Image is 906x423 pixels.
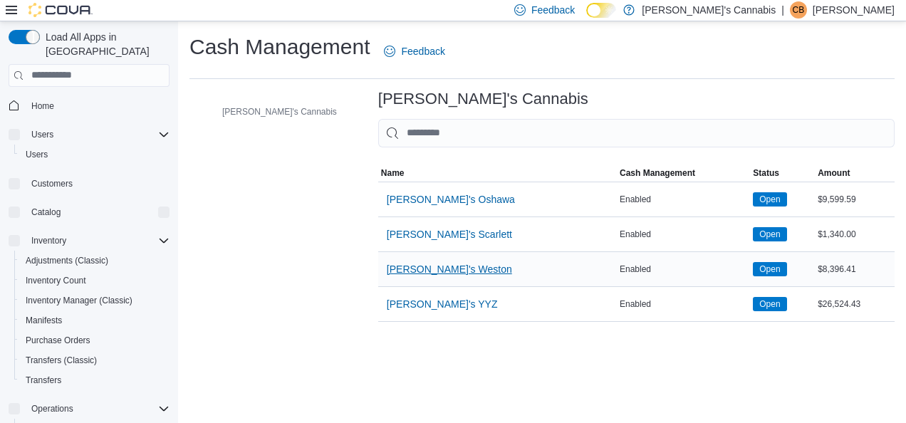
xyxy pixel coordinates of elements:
h3: [PERSON_NAME]'s Cannabis [378,90,588,108]
span: Transfers (Classic) [20,352,170,369]
a: Manifests [20,312,68,329]
span: Feedback [401,44,444,58]
button: Users [3,125,175,145]
div: Enabled [617,226,750,243]
span: Open [753,227,786,241]
button: Users [14,145,175,164]
button: Inventory [26,232,72,249]
span: Manifests [20,312,170,329]
span: Customers [26,174,170,192]
span: Transfers (Classic) [26,355,97,366]
div: $1,340.00 [815,226,895,243]
a: Adjustments (Classic) [20,252,114,269]
span: [PERSON_NAME]'s Weston [387,262,512,276]
span: Catalog [26,204,170,221]
span: Amount [818,167,850,179]
p: [PERSON_NAME]'s Cannabis [642,1,776,19]
button: Cash Management [617,164,750,182]
span: [PERSON_NAME]'s Scarlett [387,227,512,241]
button: Inventory [3,231,175,251]
span: Open [753,297,786,311]
span: Users [26,149,48,160]
img: Cova [28,3,93,17]
a: Purchase Orders [20,332,96,349]
span: Load All Apps in [GEOGRAPHIC_DATA] [40,30,170,58]
span: Adjustments (Classic) [20,252,170,269]
button: Status [750,164,815,182]
button: Manifests [14,310,175,330]
button: Inventory Manager (Classic) [14,291,175,310]
span: Transfers [20,372,170,389]
p: | [781,1,784,19]
span: Transfers [26,375,61,386]
span: [PERSON_NAME]'s Oshawa [387,192,515,207]
button: Name [378,164,617,182]
p: [PERSON_NAME] [813,1,895,19]
a: Inventory Count [20,272,92,289]
button: Adjustments (Classic) [14,251,175,271]
span: Open [753,192,786,207]
button: [PERSON_NAME]'s Weston [381,255,518,283]
span: Cash Management [620,167,695,179]
button: Purchase Orders [14,330,175,350]
span: Open [759,193,780,206]
span: Inventory Manager (Classic) [20,292,170,309]
span: [PERSON_NAME]'s Cannabis [222,106,337,117]
input: Dark Mode [586,3,616,18]
button: [PERSON_NAME]'s Cannabis [202,103,343,120]
div: Enabled [617,296,750,313]
span: Inventory Count [20,272,170,289]
span: Catalog [31,207,61,218]
button: Operations [26,400,79,417]
a: Users [20,146,53,163]
span: Operations [26,400,170,417]
input: This is a search bar. As you type, the results lower in the page will automatically filter. [378,119,895,147]
a: Transfers (Classic) [20,352,103,369]
a: Transfers [20,372,67,389]
span: Purchase Orders [20,332,170,349]
div: $26,524.43 [815,296,895,313]
button: [PERSON_NAME]'s Oshawa [381,185,521,214]
button: Catalog [26,204,66,221]
span: Users [26,126,170,143]
span: Customers [31,178,73,189]
button: Customers [3,173,175,194]
a: Feedback [378,37,450,66]
button: Users [26,126,59,143]
button: Operations [3,399,175,419]
div: Cyrena Brathwaite [790,1,807,19]
button: Catalog [3,202,175,222]
span: Name [381,167,405,179]
span: Open [753,262,786,276]
span: Feedback [531,3,575,17]
span: Open [759,228,780,241]
button: [PERSON_NAME]'s YYZ [381,290,504,318]
span: Inventory [31,235,66,246]
button: Inventory Count [14,271,175,291]
button: [PERSON_NAME]'s Scarlett [381,220,518,249]
span: Purchase Orders [26,335,90,346]
div: $9,599.59 [815,191,895,208]
span: Dark Mode [586,18,587,19]
button: Home [3,95,175,116]
span: Adjustments (Classic) [26,255,108,266]
button: Transfers [14,370,175,390]
span: [PERSON_NAME]'s YYZ [387,297,498,311]
div: Enabled [617,261,750,278]
span: Open [759,298,780,310]
div: Enabled [617,191,750,208]
button: Transfers (Classic) [14,350,175,370]
span: Open [759,263,780,276]
span: Inventory Manager (Classic) [26,295,132,306]
span: CB [793,1,805,19]
span: Inventory [26,232,170,249]
span: Status [753,167,779,179]
span: Users [20,146,170,163]
span: Operations [31,403,73,414]
a: Inventory Manager (Classic) [20,292,138,309]
span: Users [31,129,53,140]
h1: Cash Management [189,33,370,61]
button: Amount [815,164,895,182]
div: $8,396.41 [815,261,895,278]
a: Customers [26,175,78,192]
